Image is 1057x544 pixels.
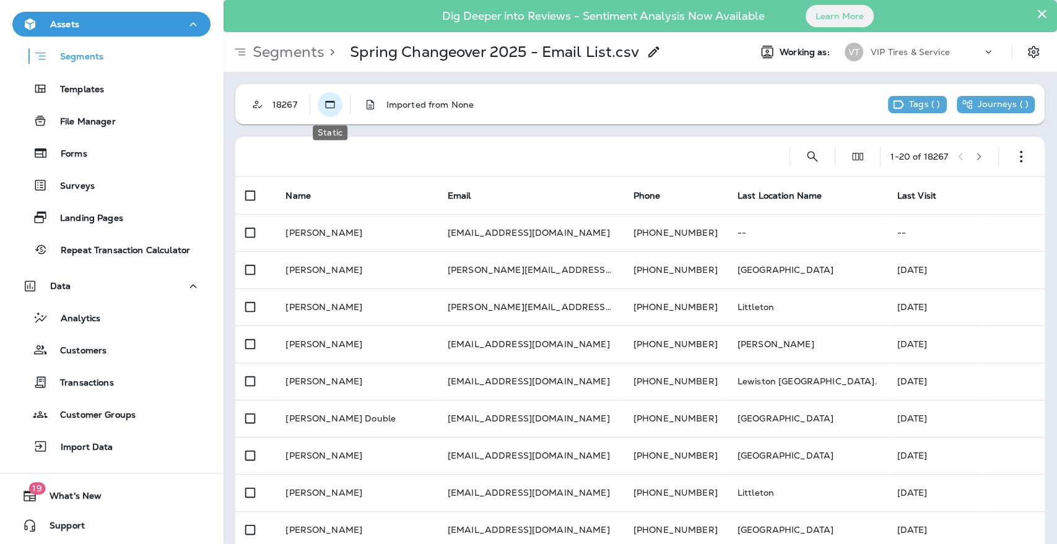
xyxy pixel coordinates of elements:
p: Spring Changeover 2025 - Email List.csv [350,43,638,61]
td: [DATE] [887,288,1045,326]
p: Tags ( ) [909,99,940,110]
td: [PHONE_NUMBER] [624,288,728,326]
p: Surveys [48,181,95,192]
div: 1 - 20 of 18267 [890,152,948,162]
td: [PERSON_NAME] [276,214,437,251]
button: Forms [12,140,211,166]
td: [PHONE_NUMBER] [624,474,728,511]
td: [PHONE_NUMBER] [624,437,728,474]
button: File Manager [12,108,211,134]
td: [PERSON_NAME][EMAIL_ADDRESS][PERSON_NAME][DOMAIN_NAME] [438,251,624,288]
p: Repeat Transaction Calculator [48,245,190,257]
button: Description [358,92,383,117]
button: Learn More [806,5,874,27]
p: Segments [248,43,324,61]
p: Assets [50,19,79,29]
button: Edit Fields [845,144,870,169]
div: This segment is not used in any journeys [957,96,1035,113]
td: [PHONE_NUMBER] [624,214,728,251]
span: Last Visit [897,190,936,201]
button: Analytics [12,304,211,330]
td: [PERSON_NAME] [276,474,437,511]
button: Assets [12,12,211,37]
td: [DATE] [887,400,1045,437]
td: Littleton [728,474,887,511]
td: [GEOGRAPHIC_DATA] [728,437,887,474]
td: [EMAIL_ADDRESS][DOMAIN_NAME] [438,474,624,511]
span: Support [37,520,85,535]
button: Import Data [12,433,211,459]
button: Surveys [12,172,211,198]
td: [PHONE_NUMBER] [624,326,728,363]
p: -- [737,228,877,238]
span: 19 [28,482,45,494]
p: Data [50,281,71,291]
td: [PHONE_NUMBER] [624,251,728,288]
p: VIP Tires & Service [871,47,950,57]
td: [DATE] [887,251,1045,288]
p: Customers [48,345,107,357]
p: Landing Pages [48,213,123,225]
p: Dig Deeper into Reviews - Sentiment Analysis Now Available [406,14,801,18]
td: [PHONE_NUMBER] [624,400,728,437]
p: Imported from None [386,100,474,110]
td: [PERSON_NAME] [276,288,437,326]
td: [GEOGRAPHIC_DATA] [728,400,887,437]
button: Close [1036,4,1048,24]
td: [DATE] [887,437,1045,474]
span: Phone [633,190,661,201]
p: Segments [48,51,103,64]
div: Static [313,125,347,140]
p: Journeys ( ) [978,99,1029,110]
button: Data [12,274,211,298]
p: Transactions [48,378,114,389]
td: [DATE] [887,326,1045,363]
td: [EMAIL_ADDRESS][DOMAIN_NAME] [438,326,624,363]
td: [EMAIL_ADDRESS][DOMAIN_NAME] [438,400,624,437]
div: VT [845,43,863,61]
td: [EMAIL_ADDRESS][DOMAIN_NAME] [438,363,624,400]
td: [PERSON_NAME] [276,251,437,288]
p: Templates [48,84,104,96]
td: [GEOGRAPHIC_DATA] [728,251,887,288]
p: File Manager [48,116,116,128]
td: Littleton [728,288,887,326]
button: Support [12,513,211,538]
td: [PERSON_NAME] [276,326,437,363]
p: Forms [48,149,87,160]
p: -- [897,228,1035,238]
td: [PERSON_NAME] [276,437,437,474]
p: Analytics [48,313,100,325]
td: [DATE] [887,474,1045,511]
td: [PERSON_NAME][EMAIL_ADDRESS][DOMAIN_NAME] [438,288,624,326]
button: Landing Pages [12,204,211,230]
span: Name [285,190,311,201]
button: Customer Only [245,92,270,117]
p: > [324,43,335,61]
button: Search Segments [800,144,825,169]
span: Last Location Name [737,190,822,201]
td: [PHONE_NUMBER] [624,363,728,400]
td: [EMAIL_ADDRESS][DOMAIN_NAME] [438,437,624,474]
p: Customer Groups [48,410,136,421]
span: Working as: [780,47,832,58]
span: What's New [37,491,102,506]
td: [PERSON_NAME] [276,363,437,400]
button: 19What's New [12,483,211,508]
button: Static [318,92,342,117]
td: [PERSON_NAME] [728,326,887,363]
button: Customers [12,337,211,363]
button: Settings [1022,41,1045,63]
td: [EMAIL_ADDRESS][DOMAIN_NAME] [438,214,624,251]
td: [DATE] [887,363,1045,400]
button: Transactions [12,369,211,395]
span: Email [448,190,471,201]
div: 18267 [270,100,310,110]
button: Repeat Transaction Calculator [12,236,211,262]
p: Import Data [48,442,113,454]
div: This segment has no tags [888,96,947,113]
td: [PERSON_NAME] Double [276,400,437,437]
button: Customer Groups [12,401,211,427]
td: Lewiston [GEOGRAPHIC_DATA]. [728,363,887,400]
